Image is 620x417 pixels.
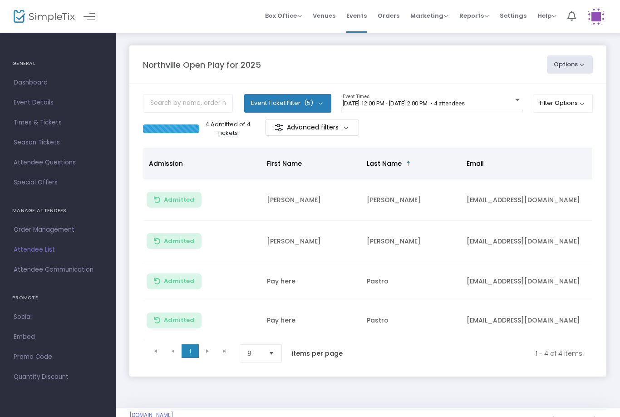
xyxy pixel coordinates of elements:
[14,371,102,383] span: Quantity Discount
[143,59,261,71] m-panel-title: Northville Open Play for 2025
[12,55,103,73] h4: GENERAL
[267,159,302,168] span: First Name
[461,221,597,262] td: [EMAIL_ADDRESS][DOMAIN_NAME]
[378,4,399,27] span: Orders
[164,238,194,245] span: Admitted
[14,224,102,236] span: Order Management
[265,119,359,136] m-button: Advanced filters
[14,351,102,363] span: Promo Code
[500,4,527,27] span: Settings
[12,202,103,220] h4: MANAGE ATTENDEES
[164,278,194,285] span: Admitted
[343,100,465,107] span: [DATE] 12:00 PM - [DATE] 2:00 PM • 4 attendees
[14,97,102,109] span: Event Details
[362,344,582,362] kendo-pager-info: 1 - 4 of 4 items
[143,148,592,340] div: Data table
[292,349,343,358] label: items per page
[361,301,461,340] td: Pastro
[12,289,103,307] h4: PROMOTE
[147,192,202,208] button: Admitted
[261,221,361,262] td: [PERSON_NAME]
[461,262,597,301] td: [EMAIL_ADDRESS][DOMAIN_NAME]
[261,179,361,221] td: [PERSON_NAME]
[14,157,102,169] span: Attendee Questions
[459,11,489,20] span: Reports
[182,344,199,358] span: Page 1
[361,179,461,221] td: [PERSON_NAME]
[265,345,278,362] button: Select
[361,221,461,262] td: [PERSON_NAME]
[14,331,102,343] span: Embed
[203,120,253,138] p: 4 Admitted of 4 Tickets
[164,317,194,324] span: Admitted
[410,11,448,20] span: Marketing
[14,244,102,256] span: Attendee List
[261,301,361,340] td: Pay here
[14,137,102,149] span: Season Tickets
[547,55,593,74] button: Options
[304,99,313,107] span: (5)
[537,11,556,20] span: Help
[367,159,402,168] span: Last Name
[14,311,102,323] span: Social
[361,262,461,301] td: Pastro
[14,264,102,276] span: Attendee Communication
[461,301,597,340] td: [EMAIL_ADDRESS][DOMAIN_NAME]
[14,117,102,129] span: Times & Tickets
[313,4,335,27] span: Venues
[265,11,302,20] span: Box Office
[261,262,361,301] td: Pay here
[533,94,593,112] button: Filter Options
[164,196,194,204] span: Admitted
[14,177,102,189] span: Special Offers
[275,123,284,132] img: filter
[346,4,367,27] span: Events
[147,313,202,328] button: Admitted
[143,94,233,113] input: Search by name, order number, email, ip address
[467,159,484,168] span: Email
[149,159,183,168] span: Admission
[147,233,202,249] button: Admitted
[244,94,331,112] button: Event Ticket Filter(5)
[405,160,412,167] span: Sortable
[147,273,202,289] button: Admitted
[14,77,102,89] span: Dashboard
[461,179,597,221] td: [EMAIL_ADDRESS][DOMAIN_NAME]
[247,349,261,358] span: 8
